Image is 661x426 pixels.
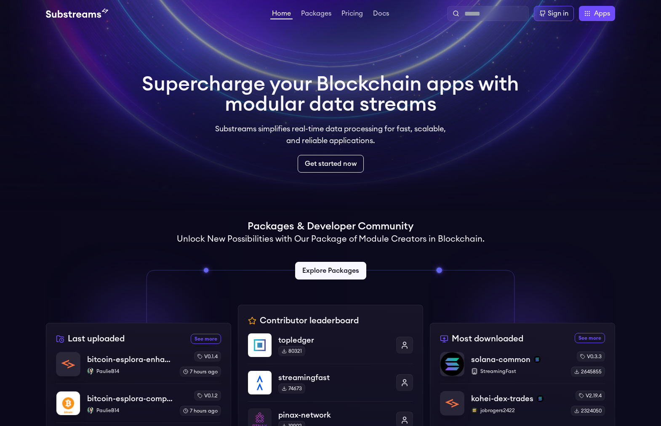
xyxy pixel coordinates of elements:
[577,351,605,362] div: v0.3.3
[278,383,305,394] div: 74673
[571,367,605,377] div: 2645855
[87,368,173,375] p: PaulieB14
[371,10,391,19] a: Docs
[548,8,568,19] div: Sign in
[295,262,366,280] a: Explore Packages
[248,333,413,364] a: topledgertopledger80321
[340,10,365,19] a: Pricing
[575,333,605,343] a: See more most downloaded packages
[594,8,610,19] span: Apps
[194,351,221,362] div: v0.1.4
[534,356,541,363] img: solana
[87,407,94,414] img: PaulieB14
[142,74,519,114] h1: Supercharge your Blockchain apps with modular data streams
[299,10,333,19] a: Packages
[248,364,413,401] a: streamingfaststreamingfast74673
[87,368,94,375] img: PaulieB14
[471,368,564,375] p: StreamingFast
[180,367,221,377] div: 7 hours ago
[278,334,389,346] p: topledger
[180,406,221,416] div: 7 hours ago
[471,393,533,405] p: kohei-dex-trades
[46,8,108,19] img: Substream's logo
[440,391,464,415] img: kohei-dex-trades
[56,351,221,383] a: bitcoin-esplora-enhancedbitcoin-esplora-enhancedPaulieB14PaulieB14v0.1.47 hours ago
[56,352,80,376] img: bitcoin-esplora-enhanced
[248,371,272,394] img: streamingfast
[537,395,544,402] img: solana
[56,383,221,423] a: bitcoin-esplora-completebitcoin-esplora-completePaulieB14PaulieB14v0.1.27 hours ago
[87,407,173,414] p: PaulieB14
[270,10,293,19] a: Home
[571,406,605,416] div: 2324050
[248,333,272,357] img: topledger
[87,354,173,365] p: bitcoin-esplora-enhanced
[534,6,574,21] a: Sign in
[209,123,452,146] p: Substreams simplifies real-time data processing for fast, scalable, and reliable applications.
[278,409,389,421] p: pinax-network
[194,391,221,401] div: v0.1.2
[471,407,564,414] p: jobrogers2422
[440,351,605,383] a: solana-commonsolana-commonsolanaStreamingFastv0.3.32645855
[278,346,305,356] div: 80321
[177,233,485,245] h2: Unlock New Possibilities with Our Package of Module Creators in Blockchain.
[298,155,364,173] a: Get started now
[576,391,605,401] div: v2.19.4
[248,220,413,233] h1: Packages & Developer Community
[471,407,478,414] img: jobrogers2422
[440,352,464,376] img: solana-common
[56,391,80,415] img: bitcoin-esplora-complete
[278,372,389,383] p: streamingfast
[191,334,221,344] a: See more recently uploaded packages
[471,354,530,365] p: solana-common
[87,393,173,405] p: bitcoin-esplora-complete
[440,383,605,416] a: kohei-dex-tradeskohei-dex-tradessolanajobrogers2422jobrogers2422v2.19.42324050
